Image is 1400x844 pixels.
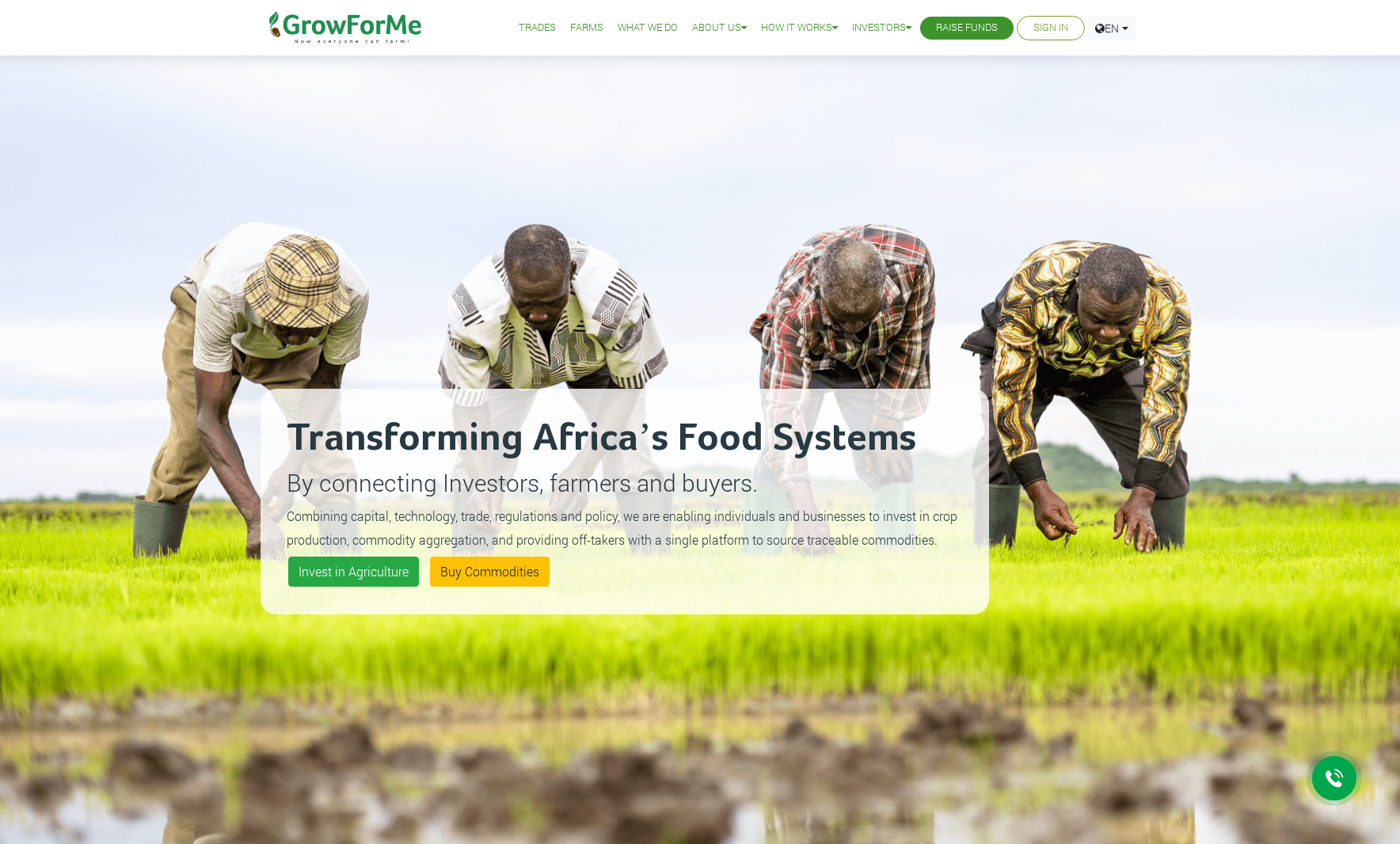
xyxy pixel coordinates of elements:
a: Farms [570,20,603,36]
h2: Transforming Africa’s Food Systems [287,415,963,462]
a: How it Works [761,20,838,36]
a: Buy Commodities [430,557,550,587]
a: Invest in Agriculture [288,557,419,587]
a: Raise Funds [936,20,998,36]
p: By connecting Investors, farmers and buyers. [287,465,963,500]
small: Combining capital, technology, trade, regulations and policy, we are enabling individuals and bus... [287,508,957,548]
a: Investors [852,20,911,36]
a: Trades [519,20,556,36]
a: About Us [692,20,747,36]
a: Sign In [1033,20,1068,36]
a: EN [1088,16,1136,40]
a: What We Do [618,20,678,36]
